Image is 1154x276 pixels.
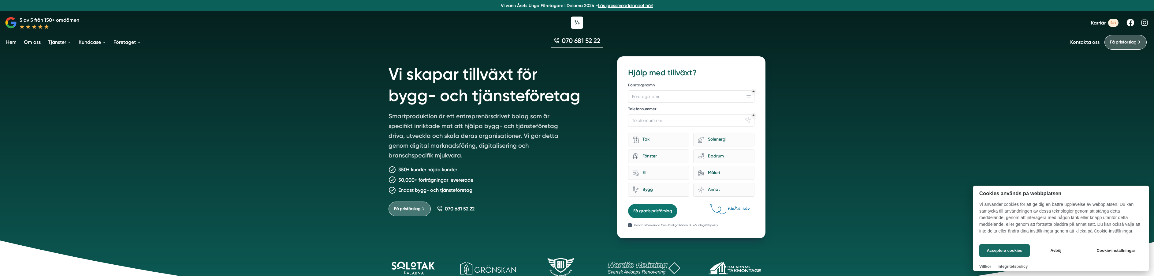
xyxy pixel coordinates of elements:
[973,201,1149,239] p: Vi använder cookies för att ge dig en bättre upplevelse av webbplatsen. Du kan samtycka till anvä...
[1032,244,1080,257] button: Avböj
[997,264,1028,269] a: Integritetspolicy
[973,191,1149,196] h2: Cookies används på webbplatsen
[1089,244,1143,257] button: Cookie-inställningar
[979,264,991,269] a: Villkor
[979,244,1030,257] button: Acceptera cookies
